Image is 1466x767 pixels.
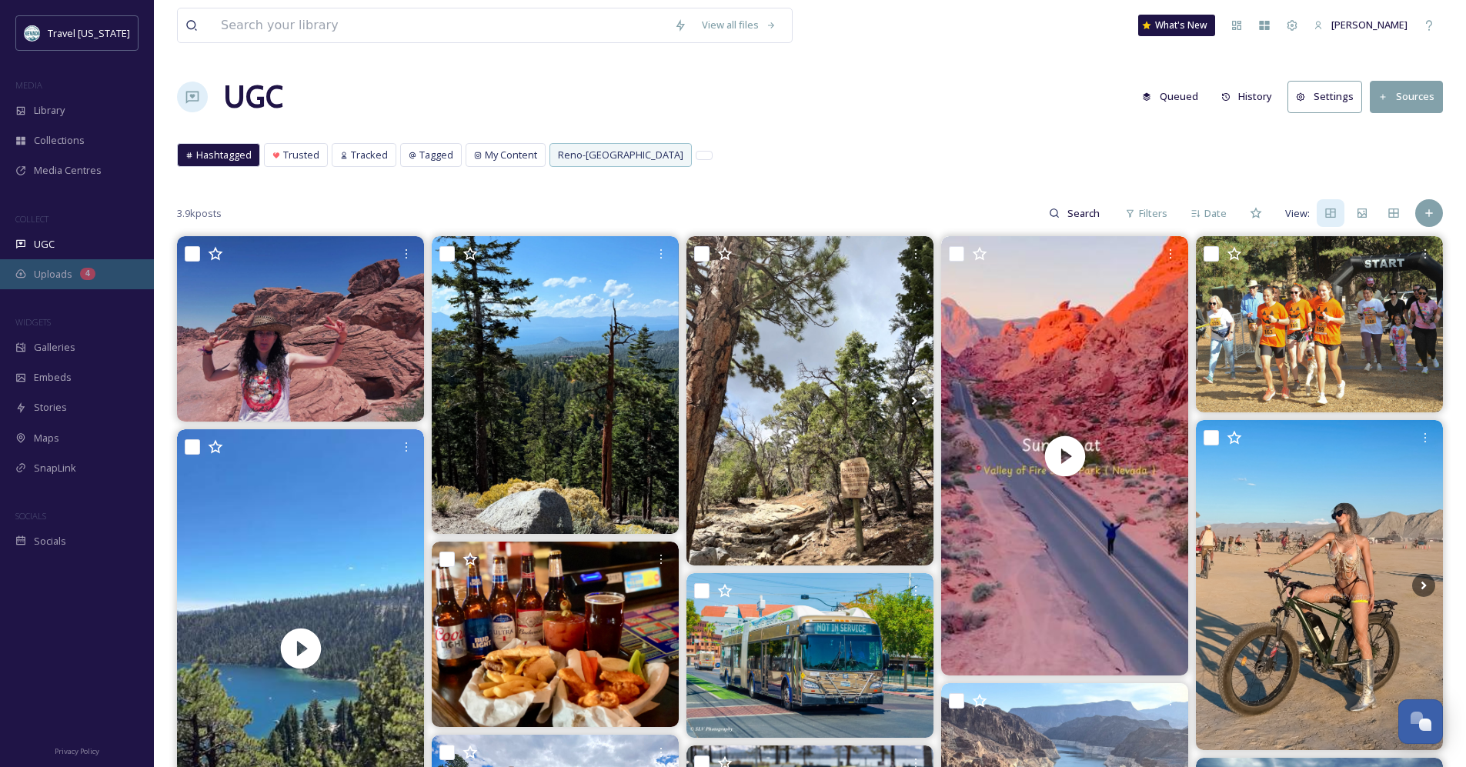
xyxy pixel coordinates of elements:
span: View: [1285,206,1310,221]
a: What's New [1138,15,1215,36]
span: My Content [485,148,537,162]
button: Open Chat [1398,699,1443,744]
span: Uploads [34,267,72,282]
div: 4 [80,268,95,280]
span: Privacy Policy [55,746,99,756]
img: download.jpeg [25,25,40,41]
span: Hashtagged [196,148,252,162]
a: Queued [1134,82,1214,112]
a: Privacy Policy [55,741,99,759]
span: Reno-[GEOGRAPHIC_DATA] [558,148,683,162]
a: [PERSON_NAME] [1306,10,1415,40]
span: Tagged [419,148,453,162]
button: Queued [1134,82,1206,112]
span: SnapLink [34,461,76,475]
span: Collections [34,133,85,148]
img: Hiking in #mtcharlestonnevada 🥾 only got started on #mummyspringstrail before the 🌧️ stopped us. ... [686,236,933,565]
span: 3.9k posts [177,206,222,221]
span: Tracked [351,148,388,162]
span: UGC [34,237,55,252]
img: Framing Lake Tahoe and Round Hill #travelnevada #laketahoe #tahoesnaps #compositionkillerz #lands... [432,236,679,534]
a: View all files [694,10,784,40]
span: WIDGETS [15,316,51,328]
span: Library [34,103,65,118]
span: Media Centres [34,163,102,178]
button: Settings [1287,81,1362,112]
input: Search your library [213,8,666,42]
span: Date [1204,206,1227,221]
img: own the dust rule the vibe🤟🏻 #blackrockdesert [1196,420,1443,749]
span: COLLECT [15,213,48,225]
img: thumbnail [941,236,1188,675]
span: Trusted [283,148,319,162]
button: History [1214,82,1281,112]
img: Yo toda feliz en Fire Valley, NV. Un lugar imperdible en tu próximo viaje a Las Vegas. 🌵💚 ¡Te ayu... [177,236,424,422]
img: Tahoe Forest Health System to host October 2025 Fall Fun Run Tahoe Forest Health System is welcom... [1196,236,1443,412]
span: Socials [34,534,66,549]
span: Travel [US_STATE] [48,26,130,40]
button: Sources [1370,81,1443,112]
span: Filters [1139,206,1167,221]
span: Galleries [34,340,75,355]
img: The best Happy Hour in the Carson Valley happens seven days a week from 4pm-7pm at The Silver Dol... [432,542,679,727]
span: [PERSON_NAME] [1331,18,1408,32]
a: UGC [223,74,283,120]
span: Embeds [34,370,72,385]
span: MEDIA [15,79,42,91]
span: Stories [34,400,67,415]
span: SOCIALS [15,510,46,522]
a: Settings [1287,81,1370,112]
video: This place never gets old 🥾🏔️✨❣️ #beautifuldestinations #hikeyourownhike #valleyoffirestatepark #... [941,236,1188,675]
img: 6/7 ah bus . ~🚍Bus Type: NFI XN60 ~🚏Fleet #: 16715 ~ Year: 2016 ~ Division: Sunset ~⛽️Fuel: CNG ~... [686,573,933,737]
a: History [1214,82,1288,112]
span: Maps [34,431,59,445]
input: Search [1060,198,1110,228]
